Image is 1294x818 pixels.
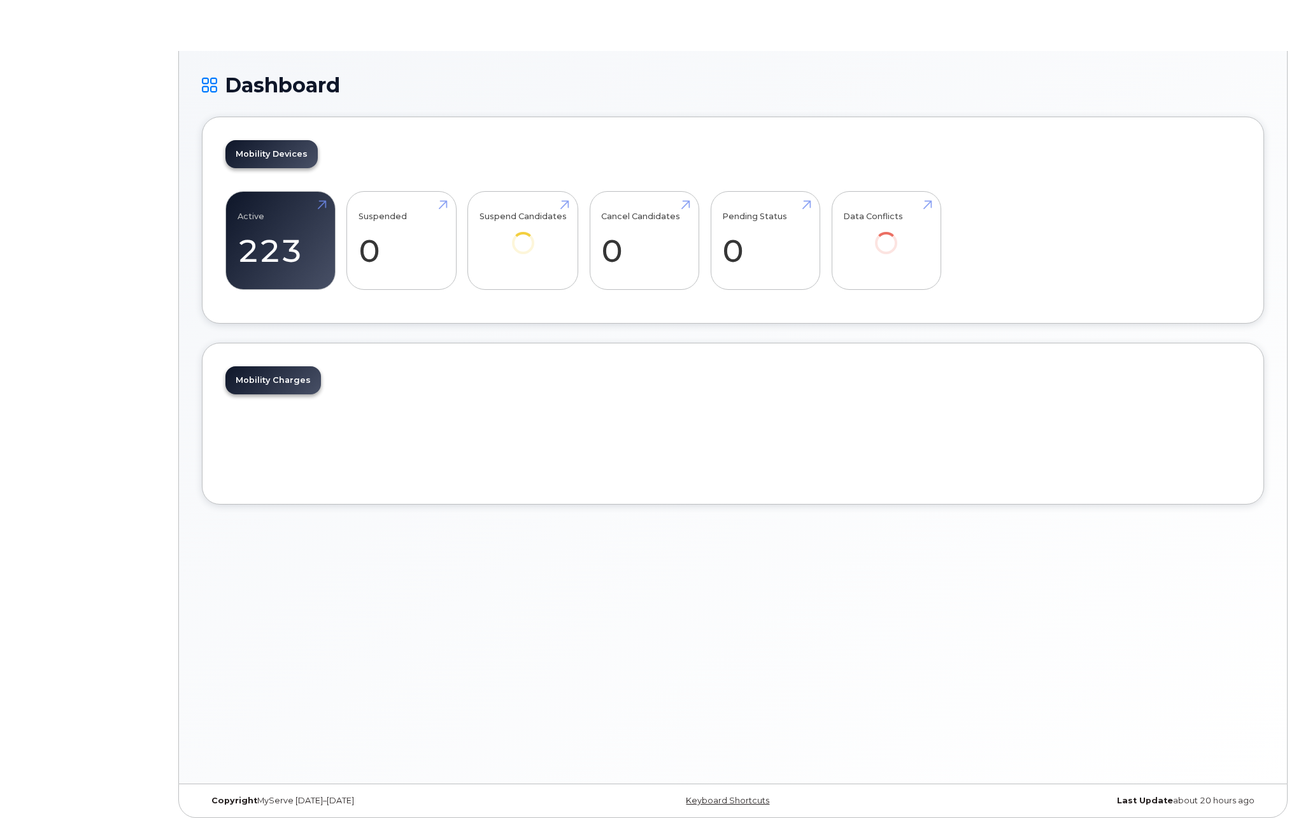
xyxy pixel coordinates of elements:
strong: Last Update [1117,796,1173,805]
h1: Dashboard [202,74,1264,96]
a: Cancel Candidates 0 [601,199,687,283]
div: about 20 hours ago [910,796,1264,806]
strong: Copyright [211,796,257,805]
a: Mobility Devices [225,140,318,168]
a: Keyboard Shortcuts [686,796,769,805]
a: Data Conflicts [843,199,929,272]
a: Mobility Charges [225,366,321,394]
a: Suspended 0 [359,199,444,283]
a: Suspend Candidates [480,199,567,272]
div: MyServe [DATE]–[DATE] [202,796,556,806]
a: Active 223 [238,199,323,283]
a: Pending Status 0 [722,199,808,283]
